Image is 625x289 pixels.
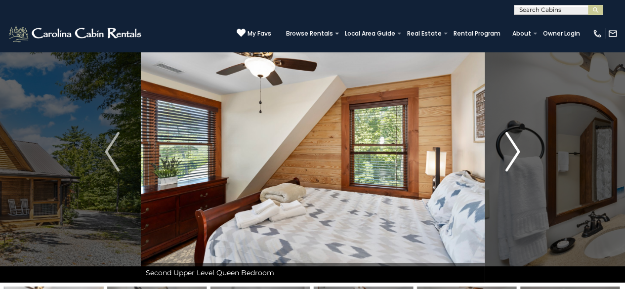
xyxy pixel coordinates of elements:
[608,29,618,39] img: mail-regular-white.png
[7,24,144,43] img: White-1-2.png
[84,21,141,283] button: Previous
[248,29,271,38] span: My Favs
[340,27,400,41] a: Local Area Guide
[141,263,485,283] div: Second Upper Level Queen Bedroom
[449,27,505,41] a: Rental Program
[538,27,585,41] a: Owner Login
[484,21,541,283] button: Next
[592,29,602,39] img: phone-regular-white.png
[105,132,120,171] img: arrow
[505,132,520,171] img: arrow
[281,27,338,41] a: Browse Rentals
[402,27,447,41] a: Real Estate
[507,27,536,41] a: About
[237,28,271,39] a: My Favs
